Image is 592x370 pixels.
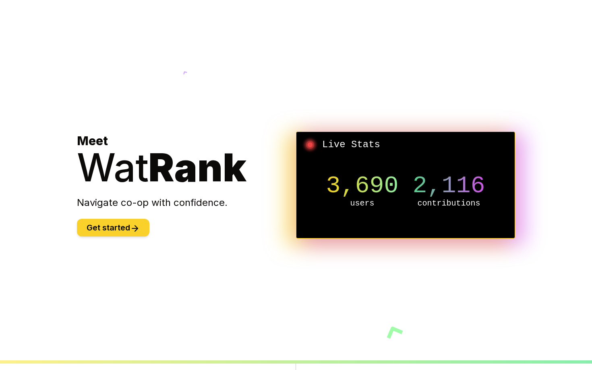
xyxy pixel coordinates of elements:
[319,198,406,209] p: users
[406,174,492,198] p: 2,116
[77,134,296,187] h1: Meet
[149,144,246,191] span: Rank
[406,198,492,209] p: contributions
[77,196,296,209] p: Navigate co-op with confidence.
[77,219,149,236] button: Get started
[319,174,406,198] p: 3,690
[303,138,508,151] h2: Live Stats
[77,224,149,232] a: Get started
[77,144,149,191] span: Wat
